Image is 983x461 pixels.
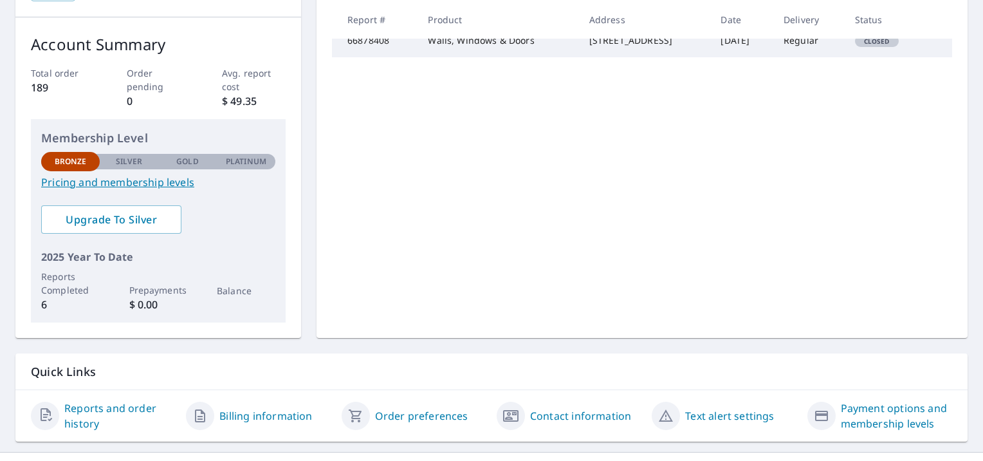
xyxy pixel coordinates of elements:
[176,156,198,167] p: Gold
[226,156,266,167] p: Platinum
[41,270,100,297] p: Reports Completed
[41,297,100,312] p: 6
[332,24,418,57] td: 66878408
[51,212,171,227] span: Upgrade To Silver
[127,93,190,109] p: 0
[375,408,468,424] a: Order preferences
[418,24,578,57] td: Walls, Windows & Doors
[41,129,275,147] p: Membership Level
[222,93,286,109] p: $ 49.35
[31,66,95,80] p: Total order
[41,249,275,265] p: 2025 Year To Date
[55,156,87,167] p: Bronze
[530,408,631,424] a: Contact information
[41,205,181,234] a: Upgrade To Silver
[127,66,190,93] p: Order pending
[685,408,774,424] a: Text alert settings
[129,297,188,312] p: $ 0.00
[31,80,95,95] p: 189
[589,34,701,47] div: [STREET_ADDRESS]
[773,24,845,57] td: Regular
[31,364,952,380] p: Quick Links
[856,37,897,46] span: Closed
[31,33,286,56] p: Account Summary
[41,174,275,190] a: Pricing and membership levels
[64,400,176,431] a: Reports and order history
[116,156,143,167] p: Silver
[841,400,952,431] a: Payment options and membership levels
[219,408,312,424] a: Billing information
[222,66,286,93] p: Avg. report cost
[129,283,188,297] p: Prepayments
[217,284,275,297] p: Balance
[710,24,773,57] td: [DATE]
